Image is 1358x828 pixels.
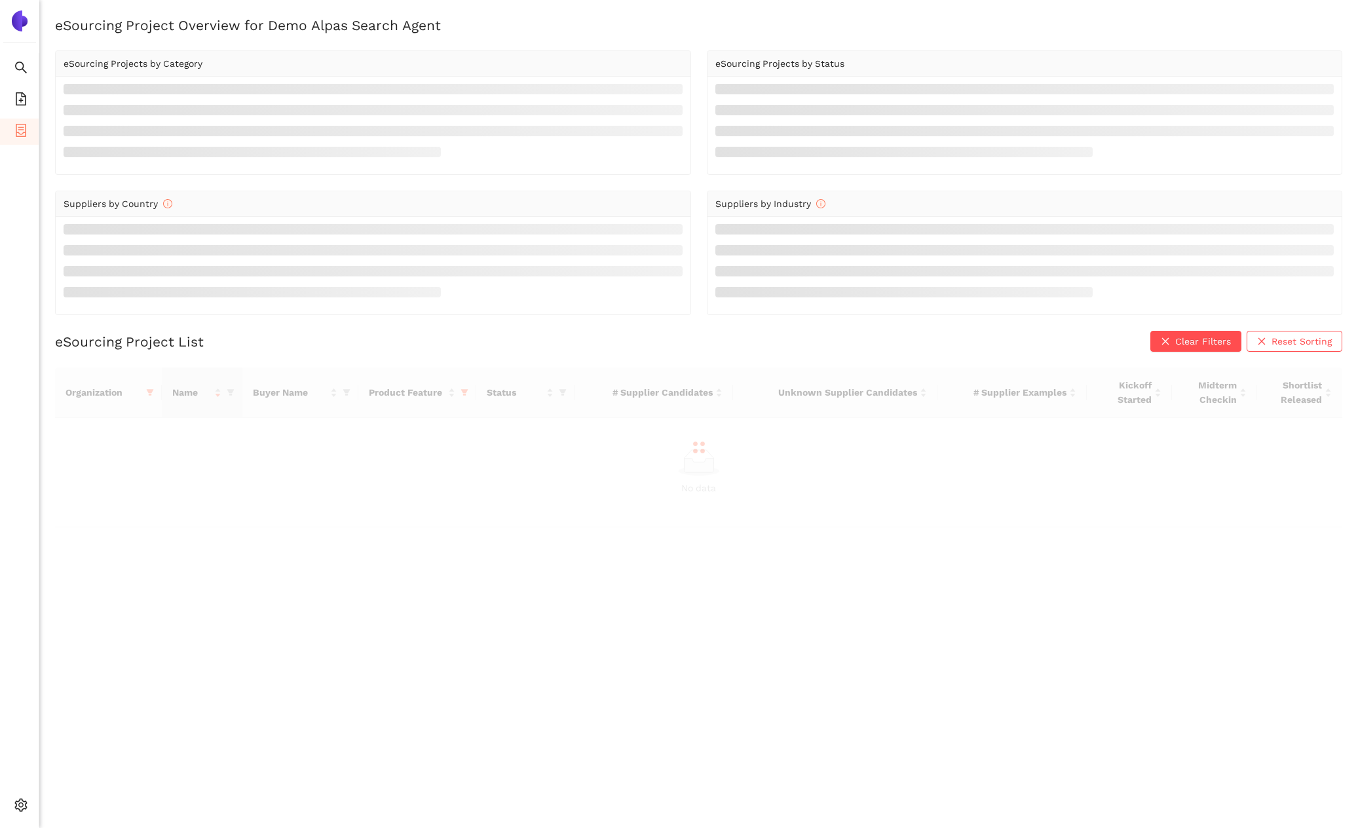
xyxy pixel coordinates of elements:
span: Suppliers by Country [64,198,172,209]
span: Suppliers by Industry [715,198,825,209]
span: close [1257,337,1266,347]
span: eSourcing Projects by Status [715,58,844,69]
h2: eSourcing Project Overview for Demo Alpas Search Agent [55,16,1342,35]
span: info-circle [163,199,172,208]
span: Clear Filters [1175,334,1231,348]
button: closeClear Filters [1150,331,1241,352]
span: close [1161,337,1170,347]
span: setting [14,794,28,820]
button: closeReset Sorting [1247,331,1342,352]
h2: eSourcing Project List [55,332,204,351]
span: file-add [14,88,28,114]
span: container [14,119,28,145]
img: Logo [9,10,30,31]
span: eSourcing Projects by Category [64,58,202,69]
span: info-circle [816,199,825,208]
span: Reset Sorting [1272,334,1332,348]
span: search [14,56,28,83]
